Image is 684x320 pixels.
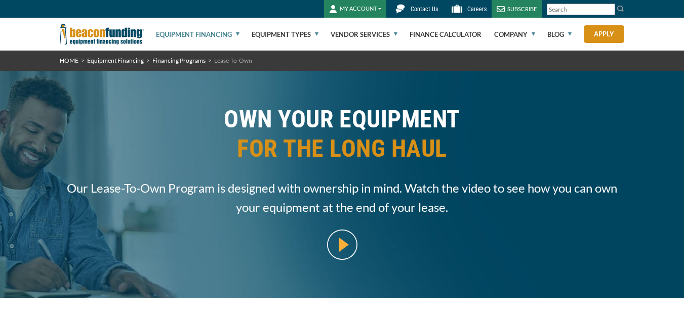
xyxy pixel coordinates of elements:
a: Equipment Types [252,18,318,51]
h1: OWN YOUR EQUIPMENT [60,105,625,171]
img: Search [617,5,625,13]
input: Search [547,4,615,15]
a: Vendor Services [331,18,397,51]
img: video modal pop-up play button [327,230,357,260]
a: Blog [547,18,572,51]
img: Beacon Funding Corporation logo [60,18,144,51]
a: Clear search text [605,6,613,14]
span: Careers [467,6,487,13]
span: Lease-To-Own [214,57,252,64]
a: Financing Programs [152,57,206,64]
a: Company [494,18,535,51]
span: Contact Us [411,6,438,13]
span: Our Lease-To-Own Program is designed with ownership in mind. Watch the video to see how you can o... [60,178,625,217]
span: FOR THE LONG HAUL [60,134,625,163]
a: Finance Calculator [410,18,481,51]
a: HOME [60,57,78,64]
a: Apply [584,25,624,43]
a: Equipment Financing [156,18,239,51]
a: Equipment Financing [87,57,144,64]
